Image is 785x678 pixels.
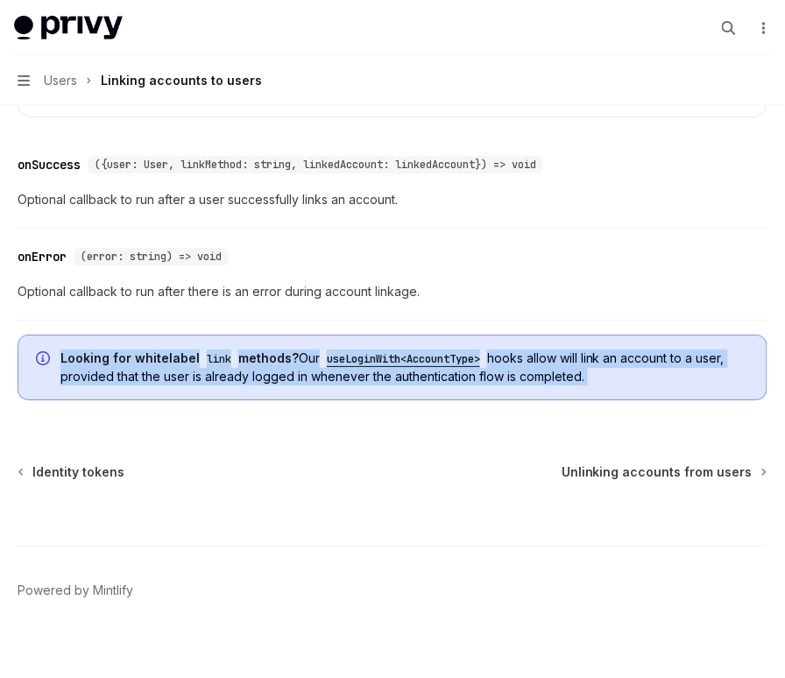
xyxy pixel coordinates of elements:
span: Identity tokens [32,463,124,481]
span: Our hooks allow will link an account to a user, provided that the user is already logged in whene... [60,350,749,385]
span: (error: string) => void [81,250,222,264]
span: Users [44,70,77,91]
div: onError [18,248,67,265]
a: Identity tokens [19,463,124,481]
span: ({user: User, linkMethod: string, linkedAccount: linkedAccount}) => void [95,158,536,172]
strong: Looking for whitelabel methods? [60,350,299,365]
span: Optional callback to run after there is an error during account linkage. [18,281,767,302]
img: light logo [14,16,123,40]
svg: Info [36,351,53,369]
div: Linking accounts to users [101,70,262,91]
code: useLoginWith<AccountType> [320,350,487,368]
a: useLoginWith<AccountType> [320,350,487,365]
button: Open search [715,14,743,42]
span: Optional callback to run after a user successfully links an account. [18,189,767,210]
div: onSuccess [18,156,81,173]
span: Unlinking accounts from users [562,463,753,481]
a: Unlinking accounts from users [562,463,766,481]
code: link [200,350,238,368]
a: Powered by Mintlify [18,582,133,599]
button: More actions [753,16,771,40]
